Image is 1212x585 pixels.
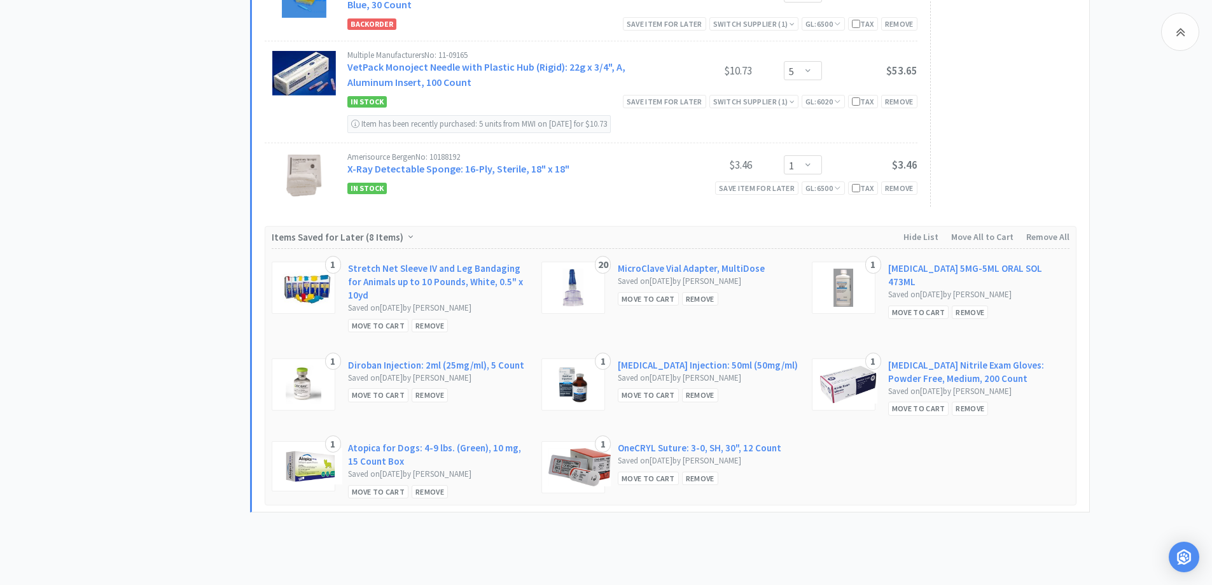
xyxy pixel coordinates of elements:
[805,183,841,193] span: GL: 6500
[618,372,799,385] div: Saved on [DATE] by [PERSON_NAME]
[618,358,798,372] a: [MEDICAL_DATA] Injection: 50ml (50mg/ml)
[805,19,841,29] span: GL: 6500
[852,18,874,30] div: Tax
[881,17,917,31] div: Remove
[713,18,795,30] div: Switch Supplier ( 1 )
[819,365,877,404] img: bca2c660c61041c7965bd50161bebfd6_217050.png
[865,353,881,370] div: 1
[682,472,718,485] div: Remove
[548,448,611,486] img: e5e6b5657486410b9f6ad39e84c030b9_6908.png
[618,472,679,485] div: Move to Cart
[618,275,799,288] div: Saved on [DATE] by [PERSON_NAME]
[886,64,917,78] span: $53.65
[618,388,679,402] div: Move to Cart
[888,306,949,319] div: Move to Cart
[951,231,1013,243] span: Move All to Cart
[347,18,396,30] span: Backorder
[325,353,341,370] div: 1
[348,319,409,332] div: Move to Cart
[412,388,448,402] div: Remove
[325,256,341,274] div: 1
[618,262,765,275] a: MicroClave Vial Adapter, MultiDose
[682,292,718,306] div: Remove
[348,262,529,302] a: Stretch Net Sleeve IV and Leg Bandaging for Animals up to 10 Pounds, White, 0.5" x 10yd
[657,157,752,173] div: $3.46
[347,60,625,88] a: VetPack Monoject Needle with Plastic Hub (Rigid): 22g x 3/4", A, Aluminum Insert, 100 Count
[805,97,841,106] span: GL: 6020
[412,319,448,332] div: Remove
[1026,231,1069,243] span: Remove All
[888,402,949,415] div: Move to Cart
[348,441,529,468] a: Atopica for Dogs: 4-9 lbs. (Green), 10 mg, 15 Count Box
[888,385,1069,398] div: Saved on [DATE] by [PERSON_NAME]
[1169,542,1199,572] div: Open Intercom Messenger
[347,162,569,175] a: X-Ray Detectable Sponge: 16-Ply, Sterile, 18" x 18"
[348,358,524,372] a: Diroban Injection: 2ml (25mg/ml), 5 Count
[952,306,988,319] div: Remove
[618,292,679,306] div: Move to Cart
[623,95,706,108] div: Save item for later
[557,365,590,404] img: bca28a9e5f8c483784fa7a5577a2b30b_209217.png
[623,17,706,31] div: Save item for later
[369,231,400,243] span: 8 Items
[865,256,881,274] div: 1
[347,96,387,108] span: In Stock
[618,455,799,468] div: Saved on [DATE] by [PERSON_NAME]
[595,256,611,274] div: 20
[286,153,323,197] img: cb6d432ccc18499a86a179ca757e592c_282854.png
[286,365,321,404] img: ed0664083c9f40528aff2eb2f7a0b3ab_221721.png
[888,288,1069,302] div: Saved on [DATE] by [PERSON_NAME]
[888,358,1069,385] a: [MEDICAL_DATA] Nitrile Exam Gloves: Powder Free, Medium, 200 Count
[347,51,657,59] div: Multiple Manufacturers No: 11-09165
[833,269,853,307] img: 4a8485ee8e914ec683d5f2cadc5c0b7e_777362.png
[348,485,409,498] div: Move to Cart
[715,181,798,195] div: Save item for later
[279,269,334,307] img: 97e9999630a8474fa87885ec07065c51_10723.png
[852,95,874,108] div: Tax
[713,95,795,108] div: Switch Supplier ( 1 )
[881,181,917,195] div: Remove
[888,262,1069,288] a: [MEDICAL_DATA] 5MG-5ML ORAL SOL 473ML
[952,402,988,415] div: Remove
[272,231,407,243] span: Items Saved for Later ( )
[618,441,781,455] a: OneCRYL Suture: 3-0, SH, 30", 12 Count
[348,302,529,315] div: Saved on [DATE] by [PERSON_NAME]
[852,182,874,194] div: Tax
[657,63,752,78] div: $10.73
[348,468,529,481] div: Saved on [DATE] by [PERSON_NAME]
[279,448,342,485] img: 1b27e84c1f3b43cfa568cee45c29241c_173075.png
[348,372,529,385] div: Saved on [DATE] by [PERSON_NAME]
[347,183,387,194] span: In Stock
[682,388,718,402] div: Remove
[272,51,336,95] img: 6a4be52676d44924b55cb763e5c92000_1437.png
[348,388,409,402] div: Move to Cart
[347,153,657,161] div: Amerisource Bergen No: 10188192
[562,269,584,307] img: 077a1c0ae645428e9485c90d8aa872ee_18303.png
[412,485,448,498] div: Remove
[595,435,611,453] div: 1
[903,231,938,243] span: Hide List
[892,158,917,172] span: $3.46
[595,353,611,370] div: 1
[347,115,611,133] div: Item has been recently purchased: 5 units from MWI on [DATE] for $10.73
[881,95,917,108] div: Remove
[325,435,341,453] div: 1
